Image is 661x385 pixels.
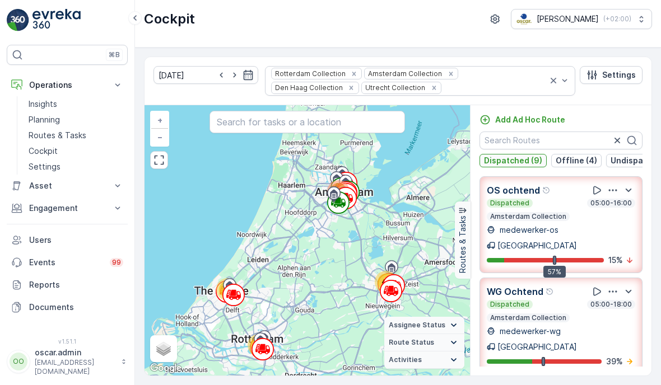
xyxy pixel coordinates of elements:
[608,255,623,266] p: 15 %
[29,257,103,268] p: Events
[35,358,115,376] p: [EMAIL_ADDRESS][DOMAIN_NAME]
[389,338,434,347] span: Route Status
[24,159,128,175] a: Settings
[327,180,350,203] div: 255
[511,9,652,29] button: [PERSON_NAME](+02:00)
[248,334,270,356] div: 63
[603,15,631,24] p: ( +02:00 )
[543,266,566,278] div: 57%
[389,321,445,330] span: Assignee Status
[29,203,105,214] p: Engagement
[7,9,29,31] img: logo
[29,98,57,110] p: Insights
[480,154,547,167] button: Dispatched (9)
[365,68,444,79] div: Amsterdam Collection
[147,361,184,375] a: Open this area in Google Maps (opens a new window)
[497,240,577,251] p: [GEOGRAPHIC_DATA]
[589,199,633,208] p: 05:00-16:00
[151,129,168,145] a: Zoom Out
[7,197,128,219] button: Engagement
[109,50,120,59] p: ⌘B
[32,9,81,31] img: logo_light-DOdMpM7g.png
[10,353,27,370] div: OO
[7,338,128,345] span: v 1.51.1
[29,79,105,91] p: Operations
[29,161,60,172] p: Settings
[29,130,86,141] p: Routes & Tasks
[157,115,162,125] span: +
[428,83,440,92] div: Remove Utrecht Collection
[497,224,558,236] p: medewerker-os
[516,13,532,25] img: basis-logo_rgb2x.png
[147,361,184,375] img: Google
[489,212,567,221] p: Amsterdam Collection
[24,128,128,143] a: Routes & Tasks
[29,180,105,191] p: Asset
[24,112,128,128] a: Planning
[210,111,405,133] input: Search for tasks or a location
[7,175,128,197] button: Asset
[216,278,239,301] div: 33
[29,302,123,313] p: Documents
[589,300,633,309] p: 05:00-18:00
[7,229,128,251] a: Users
[29,145,58,157] p: Cockpit
[556,155,597,166] p: Offline (4)
[348,69,360,78] div: Remove Rotterdam Collection
[489,300,530,309] p: Dispatched
[29,234,123,246] p: Users
[7,296,128,318] a: Documents
[157,132,163,142] span: −
[35,347,115,358] p: oscar.admin
[497,341,577,353] p: [GEOGRAPHIC_DATA]
[272,68,347,79] div: Rotterdam Collection
[489,199,530,208] p: Dispatched
[537,13,599,25] p: [PERSON_NAME]
[381,278,390,286] span: 43
[7,347,128,376] button: OOoscar.admin[EMAIL_ADDRESS][DOMAIN_NAME]
[7,74,128,96] button: Operations
[384,351,464,369] summary: Activities
[7,274,128,296] a: Reports
[153,66,258,84] input: dd/mm/yyyy
[151,112,168,129] a: Zoom In
[445,69,457,78] div: Remove Amsterdam Collection
[345,83,357,92] div: Remove Den Haag Collection
[29,279,123,290] p: Reports
[542,186,551,195] div: Help Tooltip Icon
[580,66,643,84] button: Settings
[495,114,565,125] p: Add Ad Hoc Route
[606,356,623,367] p: 39 %
[362,82,427,93] div: Utrecht Collection
[497,326,561,337] p: medewerker-wg
[24,143,128,159] a: Cockpit
[384,334,464,351] summary: Route Status
[480,132,643,149] input: Search Routes
[144,10,195,28] p: Cockpit
[29,114,60,125] p: Planning
[489,313,567,322] p: Amsterdam Collection
[484,155,542,166] p: Dispatched (9)
[24,96,128,112] a: Insights
[389,355,422,364] span: Activities
[151,336,176,361] a: Layers
[384,317,464,334] summary: Assignee Status
[375,271,397,293] div: 43
[546,287,555,296] div: Help Tooltip Icon
[272,82,345,93] div: Den Haag Collection
[551,154,602,167] button: Offline (4)
[480,114,565,125] a: Add Ad Hoc Route
[7,251,128,274] a: Events99
[487,285,543,298] p: WG Ochtend
[602,69,636,81] p: Settings
[457,216,468,274] p: Routes & Tasks
[487,184,540,197] p: OS ochtend
[112,258,121,267] p: 99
